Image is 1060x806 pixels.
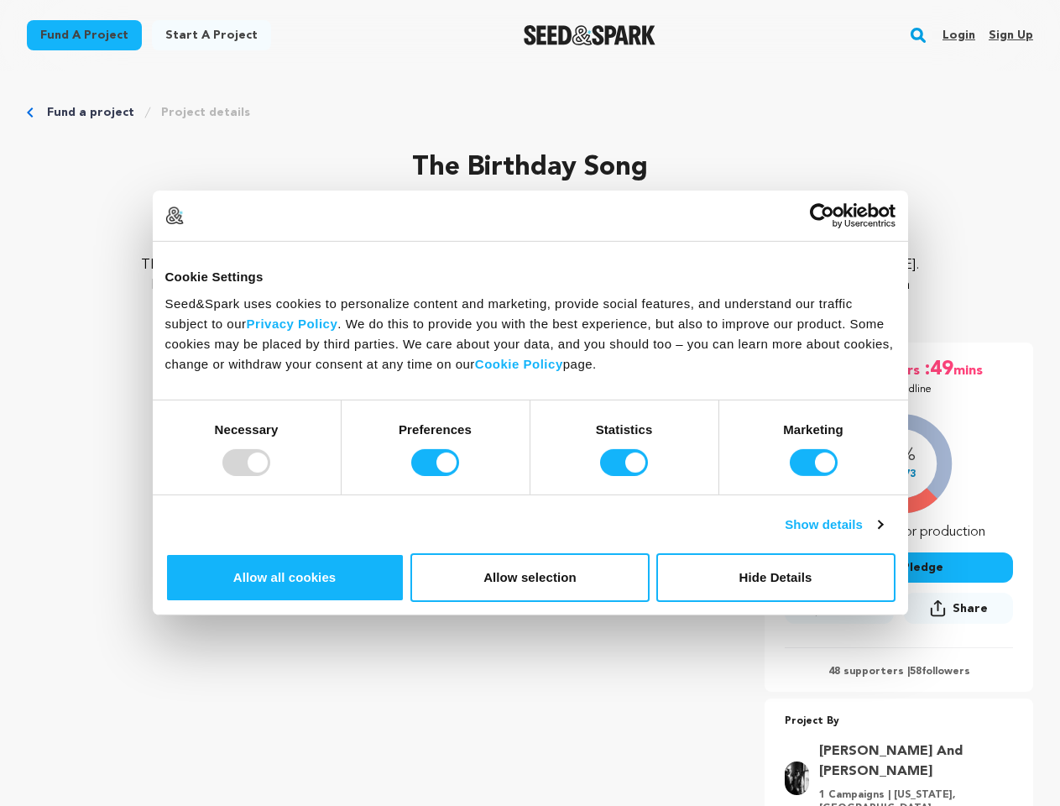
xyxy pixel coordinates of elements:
[27,104,1033,121] div: Breadcrumb
[910,667,922,677] span: 58
[410,553,650,602] button: Allow selection
[152,20,271,50] a: Start a project
[904,593,1013,631] span: Share
[27,222,1033,242] p: Drama
[161,104,250,121] a: Project details
[785,515,882,535] a: Show details
[953,600,988,617] span: Share
[785,712,1013,731] p: Project By
[989,22,1033,49] a: Sign up
[165,553,405,602] button: Allow all cookies
[785,665,1013,678] p: 48 supporters | followers
[475,356,563,370] a: Cookie Policy
[943,22,975,49] a: Login
[749,203,896,228] a: Usercentrics Cookiebot - opens in a new window
[128,255,932,316] p: THE BIRTHDAY SONG is an intimate remembering of [PERSON_NAME]’s 13th birthday on the eve of Hurri...
[27,20,142,50] a: Fund a project
[953,356,986,383] span: mins
[785,762,808,795] img: bc96af7bd9de8203.jpg
[524,25,655,45] img: Seed&Spark Logo Dark Mode
[904,593,1013,624] button: Share
[27,201,1033,222] p: [GEOGRAPHIC_DATA], [US_STATE] | Film Short
[524,25,655,45] a: Seed&Spark Homepage
[900,356,923,383] span: hrs
[819,741,1003,782] a: Goto Megan Trufant Tillman And Kimiko Matsuda-Lawrence profile
[596,421,653,436] strong: Statistics
[923,356,953,383] span: :49
[215,421,279,436] strong: Necessary
[165,267,896,287] div: Cookie Settings
[783,421,843,436] strong: Marketing
[165,293,896,374] div: Seed&Spark uses cookies to personalize content and marketing, provide social features, and unders...
[247,316,338,330] a: Privacy Policy
[399,421,472,436] strong: Preferences
[165,207,184,225] img: logo
[656,553,896,602] button: Hide Details
[27,148,1033,188] p: The Birthday Song
[47,104,134,121] a: Fund a project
